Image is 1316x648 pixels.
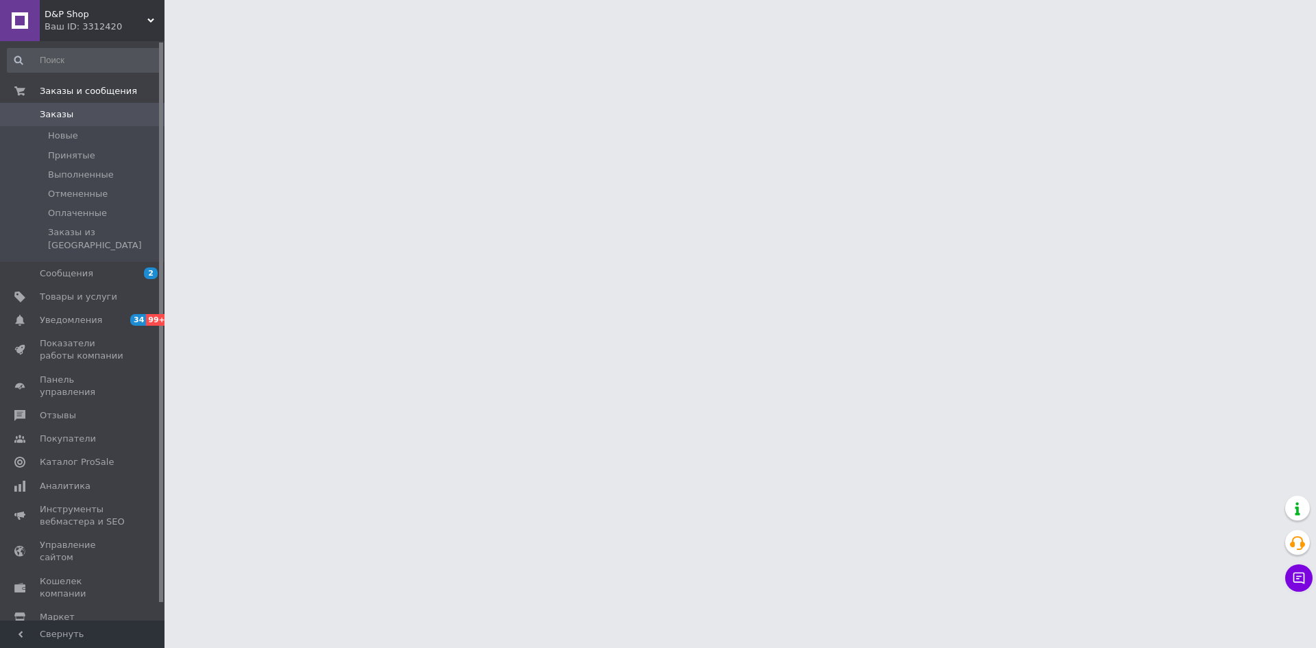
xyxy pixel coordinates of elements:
[45,8,147,21] span: D&P Shop
[48,226,160,251] span: Заказы из [GEOGRAPHIC_DATA]
[48,149,95,162] span: Принятые
[40,85,137,97] span: Заказы и сообщения
[40,539,127,564] span: Управление сайтом
[146,314,169,326] span: 99+
[40,503,127,528] span: Инструменты вебмастера и SEO
[40,433,96,445] span: Покупатели
[40,267,93,280] span: Сообщения
[48,188,108,200] span: Отмененные
[45,21,164,33] div: Ваш ID: 3312420
[40,456,114,468] span: Каталог ProSale
[48,207,107,219] span: Оплаченные
[7,48,162,73] input: Поиск
[40,374,127,398] span: Панель управления
[40,611,75,623] span: Маркет
[40,409,76,422] span: Отзывы
[40,337,127,362] span: Показатели работы компании
[130,314,146,326] span: 34
[48,169,114,181] span: Выполненные
[40,108,73,121] span: Заказы
[48,130,78,142] span: Новые
[144,267,158,279] span: 2
[40,575,127,600] span: Кошелек компании
[40,291,117,303] span: Товары и услуги
[40,480,90,492] span: Аналитика
[1285,564,1313,592] button: Чат с покупателем
[40,314,102,326] span: Уведомления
